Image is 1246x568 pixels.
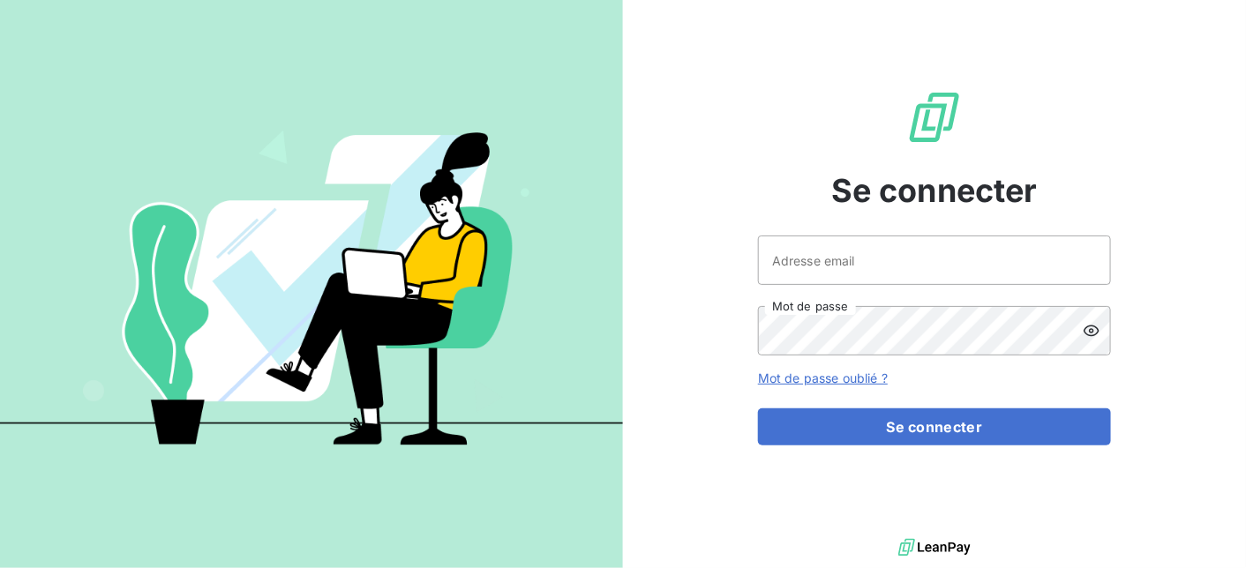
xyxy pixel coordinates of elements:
input: placeholder [758,235,1111,285]
img: Logo LeanPay [906,89,963,146]
button: Se connecter [758,408,1111,445]
img: logo [898,534,971,561]
span: Se connecter [831,167,1038,214]
a: Mot de passe oublié ? [758,370,888,385]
